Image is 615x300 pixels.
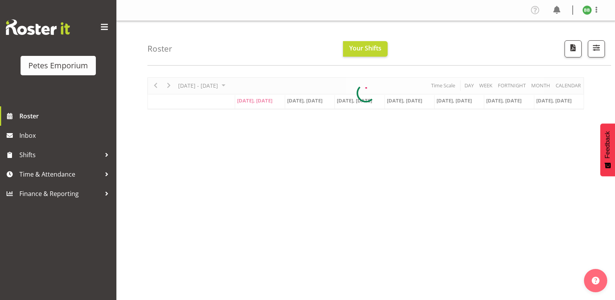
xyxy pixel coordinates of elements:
span: Your Shifts [349,44,381,52]
img: Rosterit website logo [6,19,70,35]
img: beena-bist9974.jpg [582,5,592,15]
button: Filter Shifts [588,40,605,57]
img: help-xxl-2.png [592,277,599,284]
button: Download a PDF of the roster according to the set date range. [565,40,582,57]
button: Your Shifts [343,41,388,57]
span: Feedback [604,131,611,158]
div: Timeline Week of October 6, 2025 [147,77,584,109]
h4: Roster [147,44,172,53]
span: Time & Attendance [19,168,101,180]
div: Petes Emporium [28,60,88,71]
span: Finance & Reporting [19,188,101,199]
span: Inbox [19,130,113,141]
span: Shifts [19,149,101,161]
button: Feedback - Show survey [600,123,615,176]
span: Roster [19,110,113,122]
